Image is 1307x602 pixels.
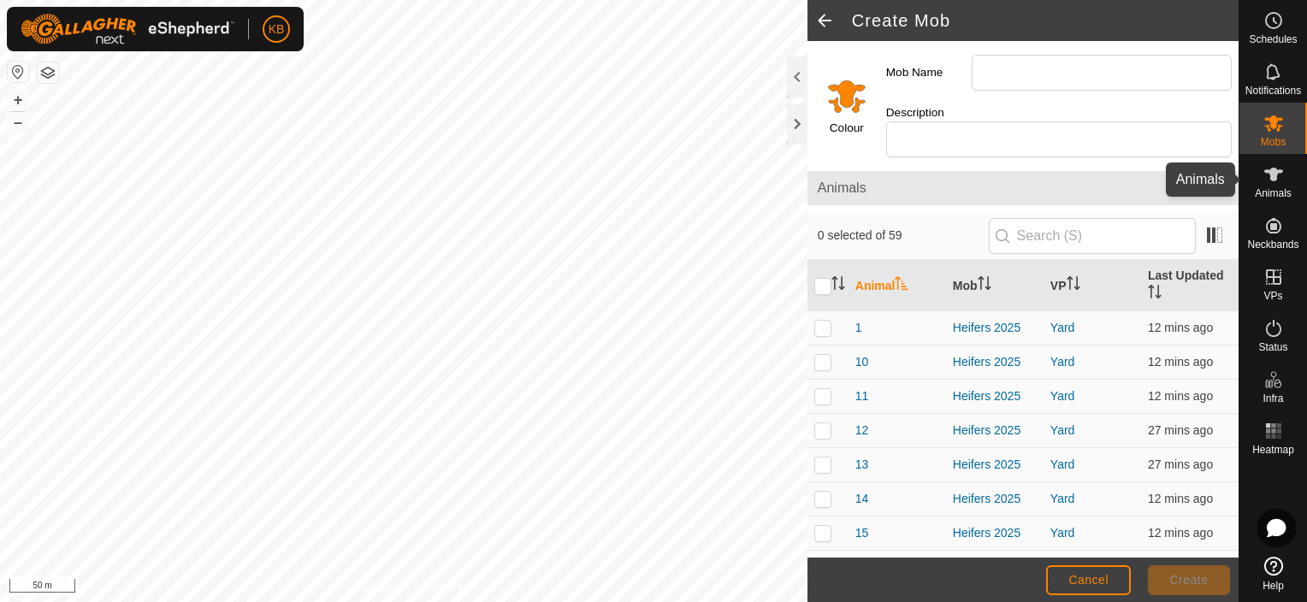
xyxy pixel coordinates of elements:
[1050,321,1075,334] a: Yard
[855,456,869,474] span: 13
[1247,239,1298,250] span: Neckbands
[1050,457,1075,471] a: Yard
[895,279,908,292] p-sorticon: Activate to sort
[953,524,1037,542] div: Heifers 2025
[831,279,845,292] p-sorticon: Activate to sort
[1044,260,1141,311] th: VP
[855,490,869,508] span: 14
[1148,526,1213,540] span: 14 Aug 2025, 6:22 am
[1067,279,1080,292] p-sorticon: Activate to sort
[1255,188,1292,198] span: Animals
[1050,526,1075,540] a: Yard
[1263,581,1284,591] span: Help
[855,422,869,440] span: 12
[1252,445,1294,455] span: Heatmap
[1068,573,1109,587] span: Cancel
[818,178,1228,198] span: Animals
[1263,291,1282,301] span: VPs
[1261,137,1286,147] span: Mobs
[989,218,1196,254] input: Search (S)
[855,387,869,405] span: 11
[1148,423,1213,437] span: 14 Aug 2025, 6:07 am
[946,260,1044,311] th: Mob
[38,62,58,83] button: Map Layers
[269,21,285,38] span: KB
[1249,34,1297,44] span: Schedules
[1148,565,1230,595] button: Create
[855,353,869,371] span: 10
[852,10,1239,31] h2: Create Mob
[818,227,989,245] span: 0 selected of 59
[1148,492,1213,505] span: 14 Aug 2025, 6:22 am
[978,279,991,292] p-sorticon: Activate to sort
[1046,565,1131,595] button: Cancel
[8,112,28,133] button: –
[1170,573,1209,587] span: Create
[21,14,234,44] img: Gallagher Logo
[336,580,400,595] a: Privacy Policy
[855,524,869,542] span: 15
[1258,342,1287,352] span: Status
[1050,355,1075,369] a: Yard
[1263,393,1283,404] span: Infra
[1148,287,1162,301] p-sorticon: Activate to sort
[421,580,471,595] a: Contact Us
[1148,389,1213,403] span: 14 Aug 2025, 6:23 am
[953,387,1037,405] div: Heifers 2025
[1050,389,1075,403] a: Yard
[849,260,946,311] th: Animal
[1239,550,1307,598] a: Help
[953,490,1037,508] div: Heifers 2025
[8,62,28,82] button: Reset Map
[1148,321,1213,334] span: 14 Aug 2025, 6:23 am
[855,319,862,337] span: 1
[953,456,1037,474] div: Heifers 2025
[8,90,28,110] button: +
[953,353,1037,371] div: Heifers 2025
[1141,260,1239,311] th: Last Updated
[1245,86,1301,96] span: Notifications
[1148,355,1213,369] span: 14 Aug 2025, 6:22 am
[1148,457,1213,471] span: 14 Aug 2025, 6:08 am
[1050,423,1075,437] a: Yard
[1050,492,1075,505] a: Yard
[886,104,972,121] label: Description
[953,319,1037,337] div: Heifers 2025
[830,120,864,137] label: Colour
[886,55,972,91] label: Mob Name
[953,422,1037,440] div: Heifers 2025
